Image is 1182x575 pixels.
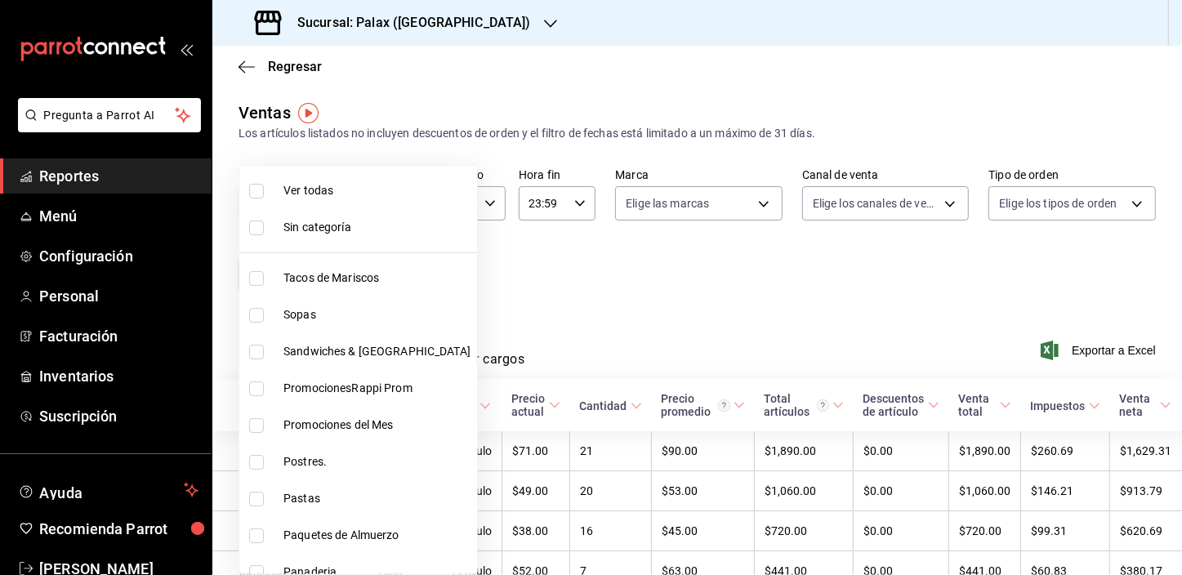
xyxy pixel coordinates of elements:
[298,103,319,123] img: Tooltip marker
[283,453,471,470] span: Postres.
[283,270,471,287] span: Tacos de Mariscos
[283,219,471,236] span: Sin categoría
[283,527,471,544] span: Paquetes de Almuerzo
[283,182,471,199] span: Ver todas
[283,306,471,323] span: Sopas
[283,380,471,397] span: PromocionesRappi Prom
[283,417,471,434] span: Promociones del Mes
[283,343,471,360] span: Sandwiches & [GEOGRAPHIC_DATA]
[283,490,471,507] span: Pastas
